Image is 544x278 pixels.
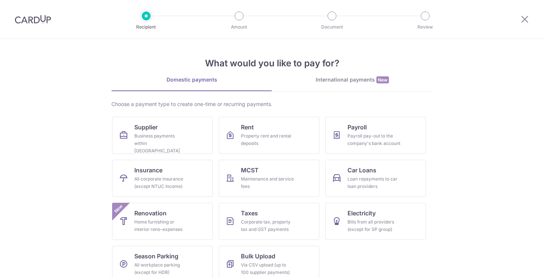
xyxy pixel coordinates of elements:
div: Bills from all providers (except for SP group) [347,218,401,233]
span: Taxes [241,209,258,218]
div: Business payments within [GEOGRAPHIC_DATA] [134,132,188,155]
div: International payments [272,76,433,84]
p: Amount [212,23,266,31]
a: MCSTMaintenance and service fees [219,160,319,197]
p: Recipient [119,23,174,31]
span: New [113,203,125,215]
div: All corporate insurance (except NTUC Income) [134,175,188,190]
span: Rent [241,123,254,132]
span: Car Loans [347,166,376,175]
img: CardUp [15,15,51,24]
a: TaxesCorporate tax, property tax and GST payments [219,203,319,240]
div: Domestic payments [111,76,272,83]
div: Home furnishing or interior reno-expenses [134,218,188,233]
h4: What would you like to pay for? [111,57,433,70]
div: Loan repayments to car loan providers [347,175,401,190]
div: Corporate tax, property tax and GST payments [241,218,294,233]
span: Supplier [134,123,158,132]
p: Document [305,23,359,31]
div: Via CSV upload (up to 100 supplier payments) [241,261,294,276]
a: InsuranceAll corporate insurance (except NTUC Income) [112,160,213,197]
a: PayrollPayroll pay-out to the company's bank account [325,117,426,154]
span: Bulk Upload [241,252,275,261]
span: MCST [241,166,259,175]
span: Insurance [134,166,162,175]
div: Choose a payment type to create one-time or recurring payments. [111,100,433,108]
a: RenovationHome furnishing or interior reno-expensesNew [112,203,213,240]
span: Payroll [347,123,367,132]
span: New [376,76,389,83]
div: All workplace parking (except for HDB) [134,261,188,276]
span: Electricity [347,209,376,218]
p: Review [398,23,453,31]
a: ElectricityBills from all providers (except for SP group) [325,203,426,240]
a: Car LoansLoan repayments to car loan providers [325,160,426,197]
div: Payroll pay-out to the company's bank account [347,132,401,147]
div: Maintenance and service fees [241,175,294,190]
span: Season Parking [134,252,178,261]
div: Property rent and rental deposits [241,132,294,147]
span: Renovation [134,209,167,218]
a: SupplierBusiness payments within [GEOGRAPHIC_DATA] [112,117,213,154]
a: RentProperty rent and rental deposits [219,117,319,154]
